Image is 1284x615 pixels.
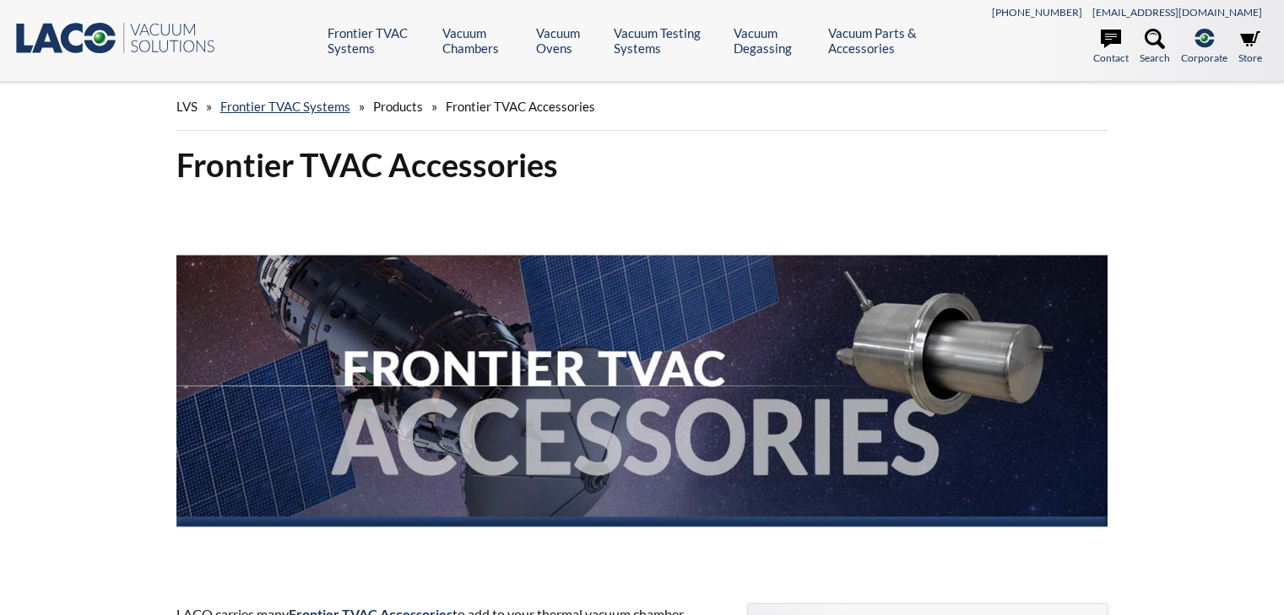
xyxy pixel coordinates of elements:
[176,199,1108,572] img: Frontier TVAC Accessories header
[992,6,1082,19] a: [PHONE_NUMBER]
[536,25,601,56] a: Vacuum Ovens
[734,25,815,56] a: Vacuum Degassing
[828,25,952,56] a: Vacuum Parts & Accessories
[220,99,350,114] a: Frontier TVAC Systems
[176,99,198,114] span: LVS
[1140,29,1170,66] a: Search
[176,83,1108,131] div: » » »
[614,25,721,56] a: Vacuum Testing Systems
[176,144,1108,186] h1: Frontier TVAC Accessories
[1093,29,1129,66] a: Contact
[1238,29,1262,66] a: Store
[1092,6,1262,19] a: [EMAIL_ADDRESS][DOMAIN_NAME]
[446,99,595,114] span: Frontier TVAC Accessories
[442,25,523,56] a: Vacuum Chambers
[373,99,423,114] span: Products
[328,25,430,56] a: Frontier TVAC Systems
[1181,50,1227,66] span: Corporate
